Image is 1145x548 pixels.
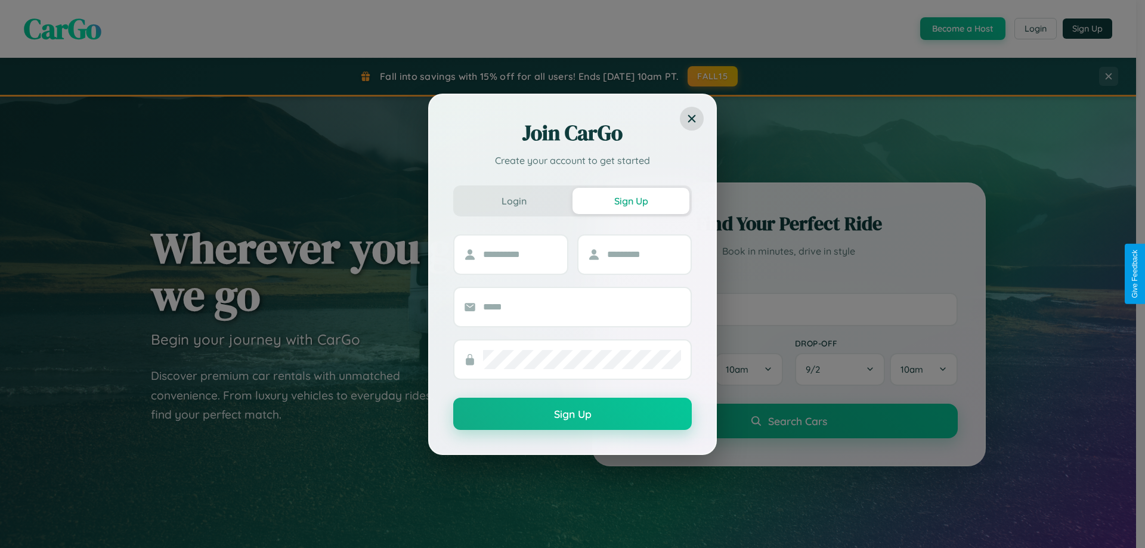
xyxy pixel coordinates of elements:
button: Sign Up [572,188,689,214]
button: Login [456,188,572,214]
h2: Join CarGo [453,119,692,147]
p: Create your account to get started [453,153,692,168]
button: Sign Up [453,398,692,430]
div: Give Feedback [1131,250,1139,298]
